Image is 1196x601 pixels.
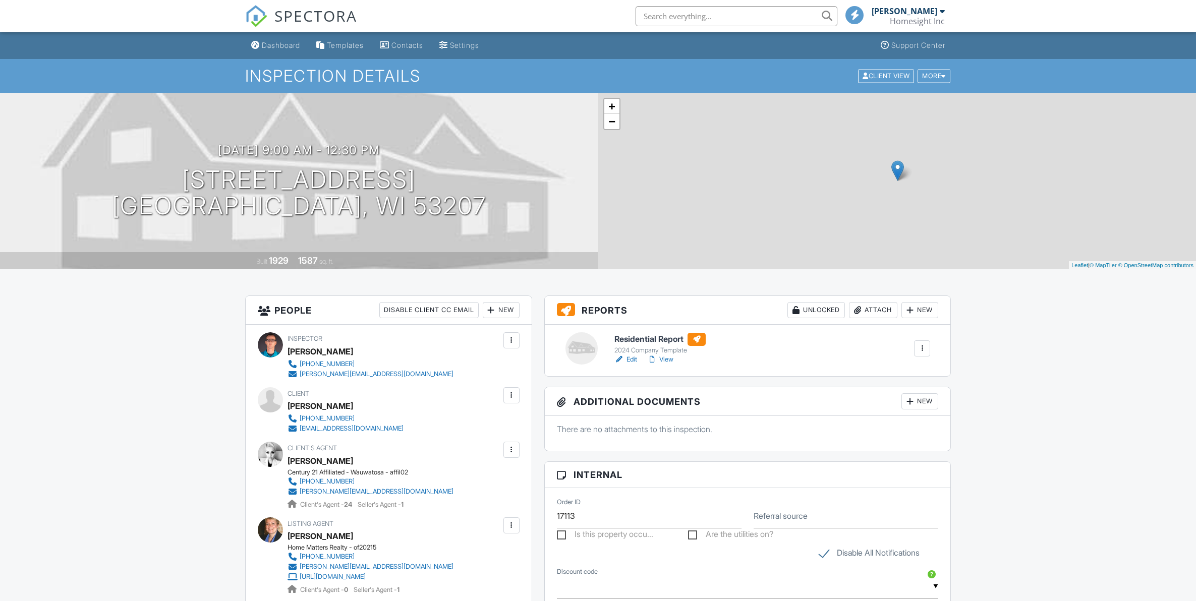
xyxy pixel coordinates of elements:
[288,369,453,379] a: [PERSON_NAME][EMAIL_ADDRESS][DOMAIN_NAME]
[288,390,309,397] span: Client
[288,544,462,552] div: Home Matters Realty - of20215
[218,143,380,157] h3: [DATE] 9:00 am - 12:30 pm
[288,444,337,452] span: Client's Agent
[247,36,304,55] a: Dashboard
[891,41,945,49] div: Support Center
[327,41,364,49] div: Templates
[604,99,619,114] a: Zoom in
[450,41,479,49] div: Settings
[376,36,427,55] a: Contacts
[754,510,808,521] label: Referral source
[288,572,453,582] a: [URL][DOMAIN_NAME]
[918,69,950,83] div: More
[557,529,653,542] label: Is this property occupied?
[112,166,486,220] h1: [STREET_ADDRESS] [GEOGRAPHIC_DATA], WI 53207
[312,36,368,55] a: Templates
[890,16,945,26] div: Homesight Inc
[379,302,479,318] div: Disable Client CC Email
[354,586,400,593] span: Seller's Agent -
[269,255,289,266] div: 1929
[1071,262,1088,268] a: Leaflet
[262,41,300,49] div: Dashboard
[557,498,581,507] label: Order ID
[872,6,937,16] div: [PERSON_NAME]
[288,476,453,487] a: [PHONE_NUMBER]
[344,501,352,508] strong: 24
[298,255,318,266] div: 1587
[849,302,897,318] div: Attach
[300,553,355,561] div: [PHONE_NUMBER]
[787,302,845,318] div: Unlocked
[397,586,400,593] strong: 1
[819,548,920,561] label: Disable All Notifications
[300,425,404,433] div: [EMAIL_ADDRESS][DOMAIN_NAME]
[288,359,453,369] a: [PHONE_NUMBER]
[300,563,453,571] div: [PERSON_NAME][EMAIL_ADDRESS][DOMAIN_NAME]
[246,296,532,325] h3: People
[401,501,404,508] strong: 1
[688,529,773,542] label: Are the utilities on?
[288,344,353,359] div: [PERSON_NAME]
[545,462,951,488] h3: Internal
[256,258,267,265] span: Built
[901,393,938,409] div: New
[288,552,453,562] a: [PHONE_NUMBER]
[358,501,404,508] span: Seller's Agent -
[604,114,619,129] a: Zoom out
[300,586,350,593] span: Client's Agent -
[288,562,453,572] a: [PERSON_NAME][EMAIL_ADDRESS][DOMAIN_NAME]
[300,573,366,581] div: [URL][DOMAIN_NAME]
[319,258,333,265] span: sq. ft.
[300,360,355,368] div: [PHONE_NUMBER]
[545,387,951,416] h3: Additional Documents
[288,520,333,527] span: Listing Agent
[288,335,322,342] span: Inspector
[288,413,404,424] a: [PHONE_NUMBER]
[300,414,355,423] div: [PHONE_NUMBER]
[288,398,353,413] div: [PERSON_NAME]
[391,41,423,49] div: Contacts
[288,468,462,476] div: Century 21 Affiliated - Wauwatosa - affil02
[300,501,354,508] span: Client's Agent -
[288,528,353,544] div: [PERSON_NAME]
[545,296,951,325] h3: Reports
[245,67,951,85] h1: Inspection Details
[245,5,267,27] img: The Best Home Inspection Software - Spectora
[557,567,598,576] label: Discount code
[288,487,453,497] a: [PERSON_NAME][EMAIL_ADDRESS][DOMAIN_NAME]
[300,370,453,378] div: [PERSON_NAME][EMAIL_ADDRESS][DOMAIN_NAME]
[1090,262,1117,268] a: © MapTiler
[288,453,353,468] div: [PERSON_NAME]
[614,333,706,355] a: Residential Report 2024 Company Template
[274,5,357,26] span: SPECTORA
[483,302,520,318] div: New
[344,586,348,593] strong: 0
[300,488,453,496] div: [PERSON_NAME][EMAIL_ADDRESS][DOMAIN_NAME]
[614,333,706,346] h6: Residential Report
[636,6,837,26] input: Search everything...
[1069,261,1196,270] div: |
[245,14,357,35] a: SPECTORA
[614,354,637,365] a: Edit
[858,69,914,83] div: Client View
[614,346,706,354] div: 2024 Company Template
[288,424,404,434] a: [EMAIL_ADDRESS][DOMAIN_NAME]
[300,477,355,486] div: [PHONE_NUMBER]
[647,354,673,365] a: View
[1118,262,1193,268] a: © OpenStreetMap contributors
[435,36,483,55] a: Settings
[901,302,938,318] div: New
[857,72,917,79] a: Client View
[877,36,949,55] a: Support Center
[557,424,939,435] p: There are no attachments to this inspection.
